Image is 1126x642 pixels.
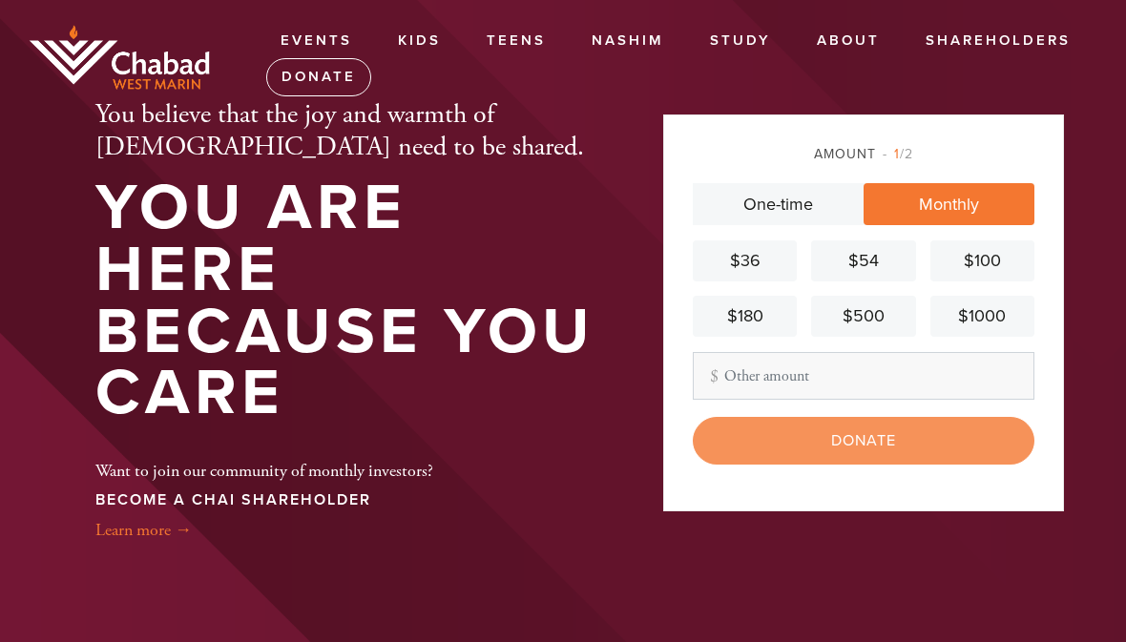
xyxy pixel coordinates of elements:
[883,146,913,162] span: /2
[938,248,1027,274] div: $100
[95,432,433,543] div: Want to join our community of monthly investors?
[911,23,1085,59] a: Shareholders
[811,240,915,281] a: $54
[693,144,1034,164] div: Amount
[95,519,192,541] a: Learn more →
[95,491,433,509] h3: BECOME A CHAI SHAREHOLDER
[472,23,560,59] a: Teens
[29,25,210,90] img: chabad-west-marin-logo.png
[700,303,789,329] div: $180
[819,303,907,329] div: $500
[95,177,601,424] h1: You are here because you care
[696,23,785,59] a: Study
[266,23,366,59] a: Events
[693,240,797,281] a: $36
[693,296,797,337] a: $180
[811,296,915,337] a: $500
[803,23,894,59] a: About
[577,23,678,59] a: Nashim
[819,248,907,274] div: $54
[700,248,789,274] div: $36
[938,303,1027,329] div: $1000
[930,240,1034,281] a: $100
[864,183,1034,225] a: Monthly
[95,99,601,163] h2: You believe that the joy and warmth of [DEMOGRAPHIC_DATA] need to be shared.
[693,352,1034,400] input: Other amount
[266,58,371,96] a: Donate
[384,23,455,59] a: Kids
[894,146,900,162] span: 1
[930,296,1034,337] a: $1000
[693,183,864,225] a: One-time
